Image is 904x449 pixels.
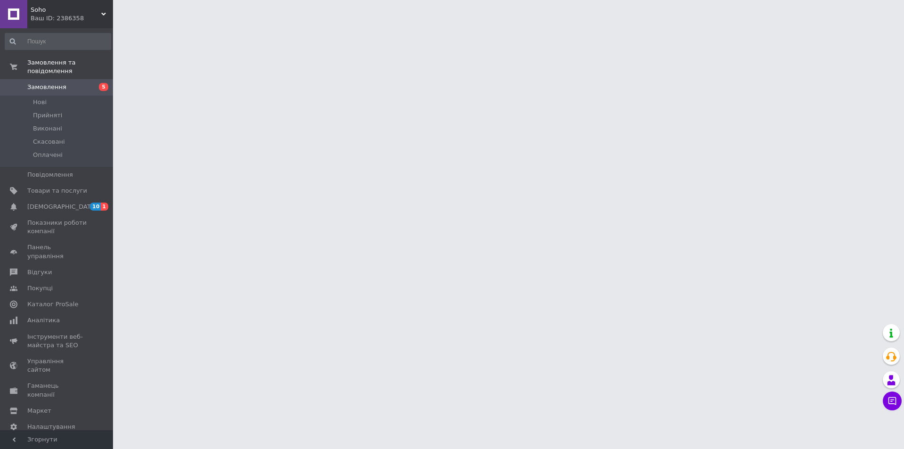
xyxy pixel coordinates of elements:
span: Покупці [27,284,53,293]
span: Soho [31,6,101,14]
span: Замовлення [27,83,66,91]
span: Оплачені [33,151,63,159]
span: Гаманець компанії [27,382,87,399]
span: Каталог ProSale [27,300,78,309]
span: Інструменти веб-майстра та SEO [27,333,87,350]
span: Налаштування [27,423,75,431]
span: Повідомлення [27,171,73,179]
span: 1 [101,203,108,211]
span: Прийняті [33,111,62,120]
input: Пошук [5,33,111,50]
span: Панель управління [27,243,87,260]
span: Скасовані [33,138,65,146]
span: Товари та послуги [27,187,87,195]
div: Ваш ID: 2386358 [31,14,113,23]
span: Нові [33,98,47,106]
span: Виконані [33,124,62,133]
span: Показники роботи компанії [27,219,87,236]
span: Маркет [27,407,51,415]
button: Чат з покупцем [883,392,902,410]
span: 5 [99,83,108,91]
span: 10 [90,203,101,211]
span: Аналітика [27,316,60,325]
span: Управління сайтом [27,357,87,374]
span: Замовлення та повідомлення [27,58,113,75]
span: [DEMOGRAPHIC_DATA] [27,203,97,211]
span: Відгуки [27,268,52,277]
